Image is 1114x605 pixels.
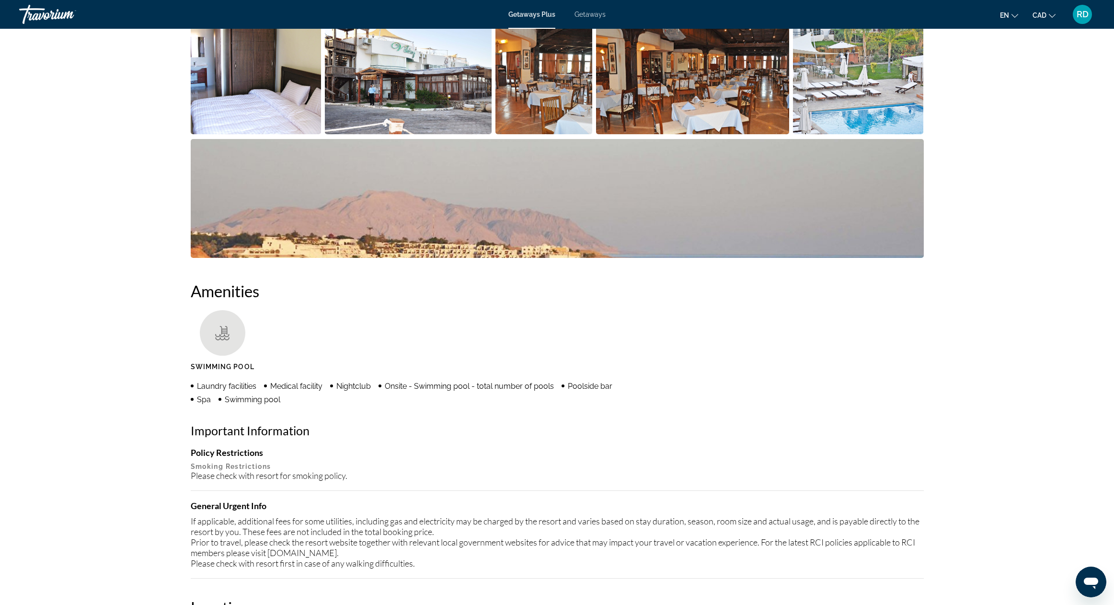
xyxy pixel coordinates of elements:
iframe: Button to launch messaging window [1076,567,1106,597]
a: Getaways [574,11,606,18]
span: Laundry facilities [197,382,256,391]
span: CAD [1033,12,1046,19]
div: If applicable, additional fees for some utilities, including gas and electricity may be charged b... [191,516,924,569]
button: Change currency [1033,8,1056,22]
span: Onsite - Swimming pool - total number of pools [385,382,554,391]
span: Poolside bar [568,382,612,391]
button: Open full-screen image slider [325,15,492,135]
a: Travorium [19,2,115,27]
span: Spa [197,395,211,404]
button: Open full-screen image slider [793,15,924,135]
span: RD [1077,10,1089,19]
span: en [1000,12,1009,19]
button: Open full-screen image slider [191,139,924,258]
span: Medical facility [270,382,322,391]
a: Getaways Plus [508,11,555,18]
p: Smoking Restrictions [191,463,924,470]
span: Swimming pool [225,395,280,404]
span: Swimming Pool [191,363,254,371]
button: User Menu [1070,4,1095,24]
button: Open full-screen image slider [191,15,322,135]
button: Change language [1000,8,1018,22]
h4: Policy Restrictions [191,447,924,458]
button: Open full-screen image slider [495,15,593,135]
h2: Amenities [191,281,924,301]
button: Open full-screen image slider [596,15,789,135]
h2: Important Information [191,423,924,438]
div: Please check with resort for smoking policy. [191,470,924,481]
h4: General Urgent Info [191,500,924,511]
span: Nightclub [336,382,371,391]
